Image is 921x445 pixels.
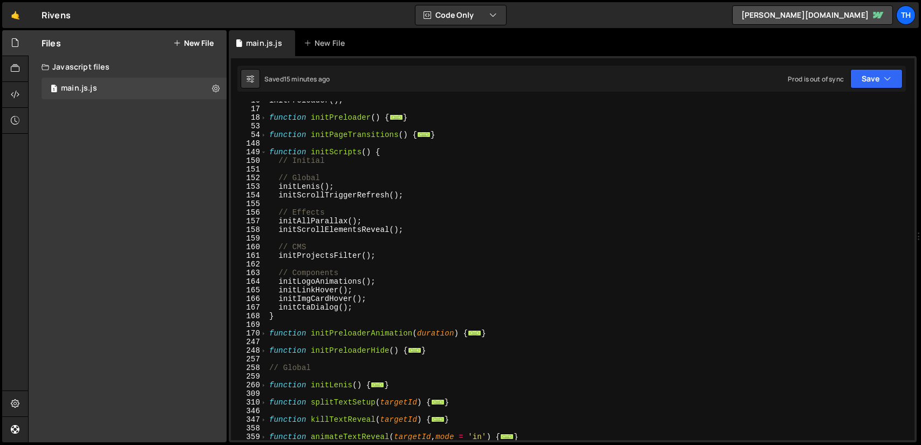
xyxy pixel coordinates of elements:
span: ... [390,114,403,120]
div: 150 [231,156,267,165]
div: 168 [231,312,267,320]
div: 165 [231,286,267,295]
div: 158 [231,225,267,234]
div: 358 [231,424,267,433]
div: 17273/47859.js [42,78,227,99]
div: 347 [231,415,267,424]
a: Th [896,5,916,25]
div: 18 [231,113,267,122]
span: ... [500,434,514,440]
div: Prod is out of sync [788,74,844,84]
div: 151 [231,165,267,174]
div: 54 [231,131,267,139]
div: 162 [231,260,267,269]
div: 157 [231,217,267,225]
div: 260 [231,381,267,389]
div: New File [304,38,349,49]
div: 247 [231,338,267,346]
div: Saved [264,74,330,84]
div: 169 [231,320,267,329]
div: 359 [231,433,267,441]
div: 17 [231,105,267,113]
div: 167 [231,303,267,312]
div: 153 [231,182,267,191]
div: 160 [231,243,267,251]
button: Save [850,69,903,88]
div: 257 [231,355,267,364]
span: ... [371,382,384,388]
h2: Files [42,37,61,49]
div: 309 [231,389,267,398]
div: 259 [231,372,267,381]
div: 148 [231,139,267,148]
div: 149 [231,148,267,156]
div: 248 [231,346,267,355]
div: 152 [231,174,267,182]
div: 159 [231,234,267,243]
div: 161 [231,251,267,260]
span: ... [431,416,445,422]
div: 258 [231,364,267,372]
span: ... [431,399,445,405]
div: 346 [231,407,267,415]
div: 156 [231,208,267,217]
div: 53 [231,122,267,131]
div: 154 [231,191,267,200]
span: ... [468,330,481,336]
span: ... [417,132,431,138]
div: 170 [231,329,267,338]
button: Code Only [415,5,506,25]
div: 166 [231,295,267,303]
div: 15 minutes ago [284,74,330,84]
span: 1 [51,85,57,94]
a: 🤙 [2,2,29,28]
div: main.js.js [246,38,282,49]
div: 163 [231,269,267,277]
button: New File [173,39,214,47]
div: 310 [231,398,267,407]
div: Rivens [42,9,71,22]
div: 155 [231,200,267,208]
div: 164 [231,277,267,286]
div: Javascript files [29,56,227,78]
div: main.js.js [61,84,97,93]
span: ... [408,347,421,353]
a: [PERSON_NAME][DOMAIN_NAME] [732,5,893,25]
